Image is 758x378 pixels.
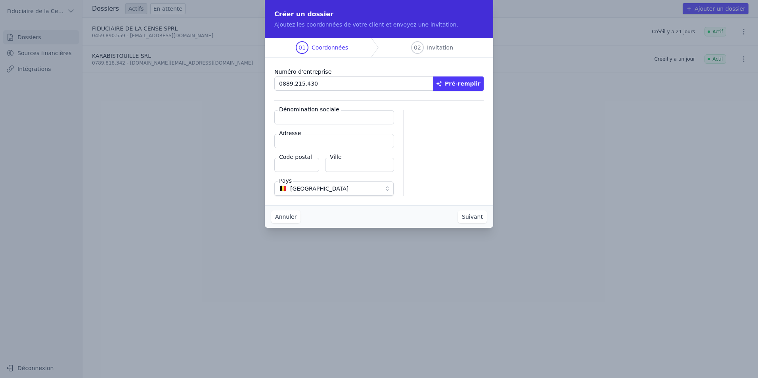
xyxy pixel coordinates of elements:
[278,177,293,185] label: Pays
[279,186,287,191] span: 🇧🇪
[433,76,484,91] button: Pré-remplir
[299,44,306,52] span: 01
[278,129,302,137] label: Adresse
[458,210,487,223] button: Suivant
[274,181,394,196] button: 🇧🇪 [GEOGRAPHIC_DATA]
[414,44,421,52] span: 02
[312,44,348,52] span: Coordonnées
[290,184,348,193] span: [GEOGRAPHIC_DATA]
[274,21,484,29] p: Ajoutez les coordonnées de votre client et envoyez une invitation.
[274,67,484,76] label: Numéro d'entreprise
[271,210,301,223] button: Annuler
[278,105,341,113] label: Dénomination sociale
[427,44,453,52] span: Invitation
[274,10,484,19] h2: Créer un dossier
[278,153,314,161] label: Code postal
[265,38,493,57] nav: Progress
[328,153,343,161] label: Ville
